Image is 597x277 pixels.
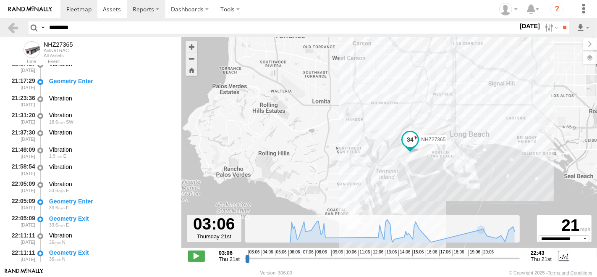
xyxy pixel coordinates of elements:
div: Geometry Exit [49,249,173,256]
span: 14:06 [398,250,410,256]
div: Vibration [49,163,173,171]
span: Heading: 73 [66,222,69,227]
span: 36 [49,256,61,261]
span: Heading: 73 [66,205,69,210]
span: 04:06 [262,250,273,256]
span: 11:06 [358,250,370,256]
label: Search Filter Options [542,21,560,34]
div: Vibration [49,111,173,119]
span: 1.9 [49,153,62,158]
span: 07:06 [302,250,314,256]
label: [DATE] [518,21,542,31]
span: 20:06 [482,250,494,256]
label: Play/Stop [188,251,205,261]
div: Geometry Exit [49,215,173,222]
span: 19:06 [469,250,480,256]
button: Zoom in [186,41,197,53]
a: Back to previous Page [7,21,19,34]
div: Vibration [49,232,173,239]
div: Vibration [49,95,173,102]
div: Vibration [49,129,173,136]
span: 16:06 [426,250,437,256]
div: 22:05:09 [DATE] [7,196,36,212]
span: Heading: 73 [66,188,69,193]
div: NHZ27365 - View Asset History [44,41,73,48]
span: 09:06 [331,250,343,256]
span: NHZ27365 [421,137,445,142]
div: Version: 306.00 [260,270,292,275]
span: Heading: 17 [62,240,65,245]
div: 21:49:09 [DATE] [7,145,36,160]
div: All Assets [44,53,73,58]
span: 17:06 [439,250,451,256]
div: Geometry Enter [49,77,173,85]
span: Heading: 17 [62,256,65,261]
span: 08:06 [315,250,327,256]
div: 22:05:09 [DATE] [7,214,36,229]
label: Search Query [39,21,46,34]
div: Time [7,60,36,64]
span: 13:06 [385,250,397,256]
span: 10:06 [345,250,356,256]
div: ActiveTRAC [44,48,73,53]
img: rand-logo.svg [8,6,52,12]
strong: 22:43 [531,250,552,256]
div: 21:17:29 [DATE] [7,76,36,92]
i: ? [550,3,564,16]
div: 21:58:54 [DATE] [7,162,36,177]
div: 21:37:30 [DATE] [7,127,36,143]
a: Terms and Conditions [548,270,592,275]
div: 21 [538,216,590,235]
label: Export results as... [576,21,590,34]
strong: 03:06 [219,250,240,256]
div: 22:05:09 [DATE] [7,179,36,195]
span: 18.6 [49,119,65,124]
div: Geometry Enter [49,198,173,205]
a: Visit our Website [5,269,43,277]
div: 22:11:11 [DATE] [7,248,36,263]
div: 21:17:29 [DATE] [7,59,36,74]
div: Event [48,60,181,64]
span: Thu 21st Aug 2025 [531,256,552,262]
button: Zoom out [186,53,197,64]
span: 36 [49,240,61,245]
span: 15:06 [412,250,424,256]
div: 21:31:20 [DATE] [7,111,36,126]
span: 33.6 [49,222,65,227]
span: 18:06 [453,250,464,256]
div: Vibration [49,146,173,153]
span: 06:06 [288,250,300,256]
div: 21:23:36 [DATE] [7,93,36,109]
span: Thu 21st Aug 2025 [219,256,240,262]
div: Zulema McIntosch [496,3,521,16]
span: 03:06 [248,250,260,256]
div: © Copyright 2025 - [509,270,592,275]
span: 33.6 [49,205,65,210]
div: Vibration [49,180,173,188]
span: 05:06 [275,250,287,256]
span: 12:06 [372,250,383,256]
button: Zoom Home [186,64,197,76]
span: Heading: 68 [63,153,66,158]
span: 33.6 [49,188,65,193]
span: Heading: 219 [66,119,73,124]
div: 22:11:11 [DATE] [7,231,36,246]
